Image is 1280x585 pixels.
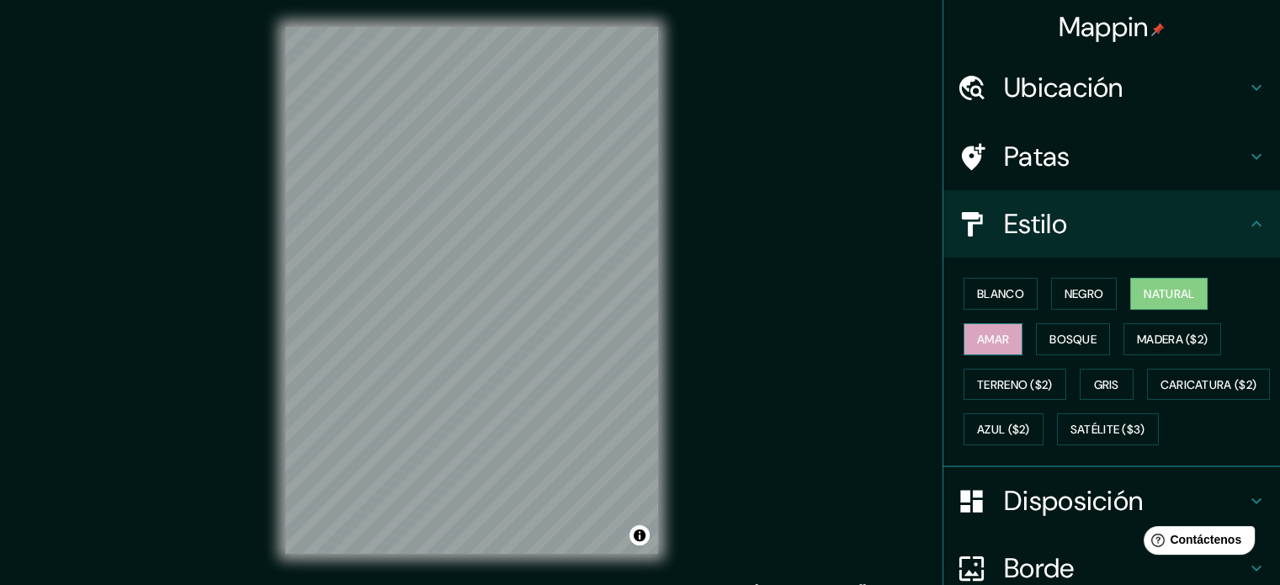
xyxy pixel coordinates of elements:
div: Patas [943,123,1280,190]
font: Madera ($2) [1137,332,1208,347]
font: Disposición [1004,483,1143,519]
button: Activar o desactivar atribución [629,525,650,545]
canvas: Mapa [285,27,658,554]
button: Satélite ($3) [1057,413,1159,445]
button: Madera ($2) [1123,323,1221,355]
div: Ubicación [943,54,1280,121]
font: Gris [1094,377,1119,392]
button: Azul ($2) [964,413,1044,445]
button: Terreno ($2) [964,369,1066,401]
div: Estilo [943,190,1280,258]
iframe: Lanzador de widgets de ayuda [1130,519,1261,566]
button: Bosque [1036,323,1110,355]
font: Ubicación [1004,70,1123,105]
font: Satélite ($3) [1070,423,1145,438]
font: Terreno ($2) [977,377,1053,392]
font: Negro [1065,286,1104,301]
font: Caricatura ($2) [1160,377,1257,392]
font: Amar [977,332,1009,347]
font: Patas [1004,139,1070,174]
font: Blanco [977,286,1024,301]
button: Caricatura ($2) [1147,369,1271,401]
font: Estilo [1004,206,1067,242]
font: Mappin [1059,9,1149,45]
font: Natural [1144,286,1194,301]
button: Gris [1080,369,1134,401]
font: Azul ($2) [977,423,1030,438]
button: Negro [1051,278,1118,310]
button: Amar [964,323,1022,355]
font: Bosque [1049,332,1097,347]
div: Disposición [943,467,1280,534]
button: Natural [1130,278,1208,310]
img: pin-icon.png [1151,23,1165,36]
button: Blanco [964,278,1038,310]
